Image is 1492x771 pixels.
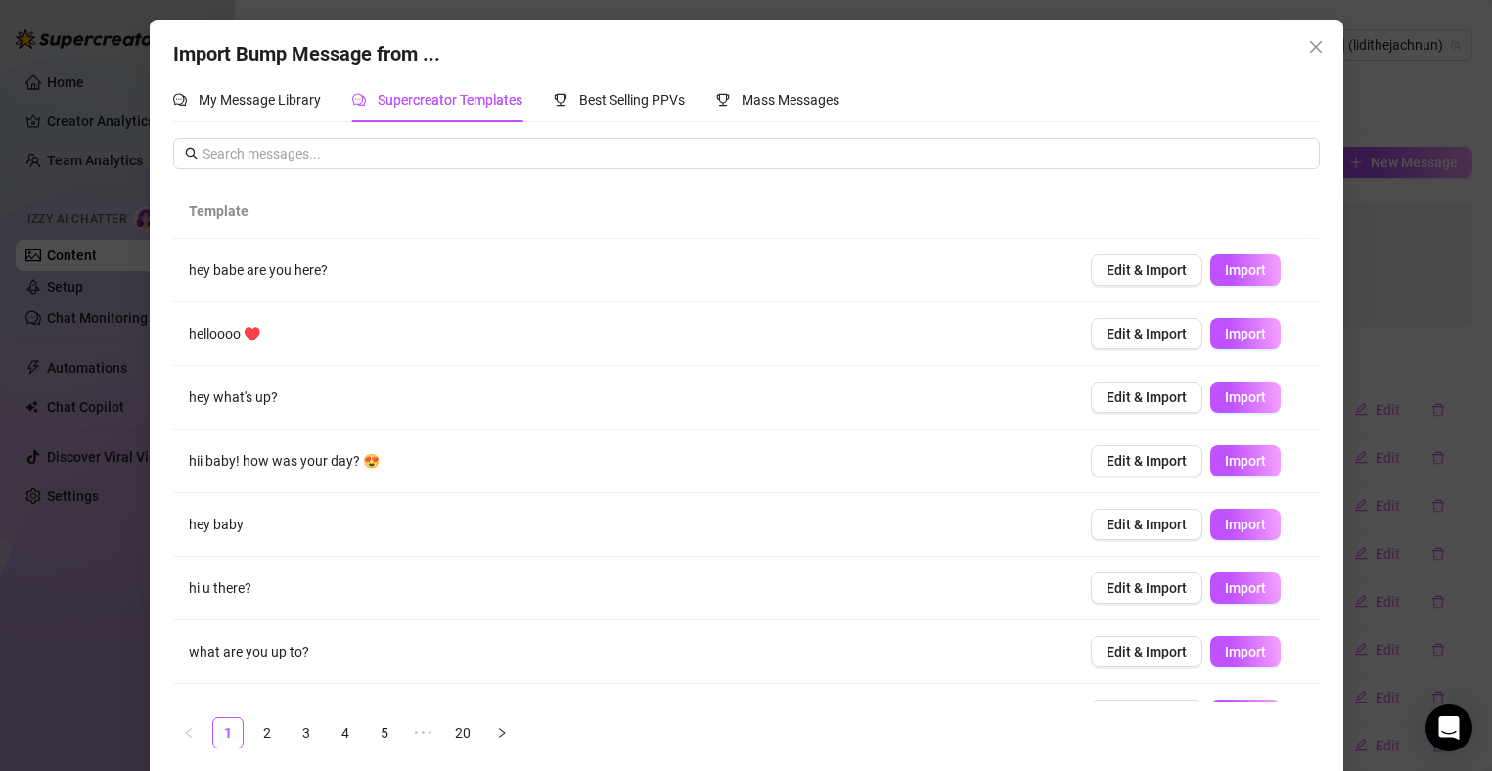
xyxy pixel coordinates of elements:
[486,717,518,748] button: right
[1225,580,1266,596] span: Import
[173,430,1075,493] td: hii baby! how was your day? 😍
[251,717,283,748] li: 2
[1210,700,1281,731] button: Import
[1210,382,1281,413] button: Import
[408,717,439,748] li: Next 5 Pages
[252,718,282,748] a: 2
[173,239,1075,302] td: hey babe are you here?
[173,42,440,66] span: Import Bump Message from ...
[1091,445,1202,476] button: Edit & Import
[173,717,204,748] li: Previous Page
[173,620,1075,684] td: what are you up to?
[292,718,321,748] a: 3
[1300,39,1332,55] span: Close
[1107,644,1187,659] span: Edit & Import
[408,717,439,748] span: •••
[1107,580,1187,596] span: Edit & Import
[1210,636,1281,667] button: Import
[330,717,361,748] li: 4
[1091,700,1202,731] button: Edit & Import
[1225,517,1266,532] span: Import
[369,717,400,748] li: 5
[173,93,187,107] span: comment
[212,717,244,748] li: 1
[448,718,477,748] a: 20
[185,147,199,160] span: search
[1107,389,1187,405] span: Edit & Import
[173,684,1075,748] td: Babe? 🥰
[1091,254,1202,286] button: Edit & Import
[291,717,322,748] li: 3
[1225,453,1266,469] span: Import
[1107,326,1187,341] span: Edit & Import
[1210,445,1281,476] button: Import
[579,92,685,108] span: Best Selling PPVs
[173,717,204,748] button: left
[1225,262,1266,278] span: Import
[173,493,1075,557] td: hey baby
[1210,254,1281,286] button: Import
[1091,382,1202,413] button: Edit & Import
[486,717,518,748] li: Next Page
[173,557,1075,620] td: hi u there?
[1210,318,1281,349] button: Import
[370,718,399,748] a: 5
[183,727,195,739] span: left
[203,143,1308,164] input: Search messages...
[1210,509,1281,540] button: Import
[173,302,1075,366] td: helloooo ♥️
[1225,644,1266,659] span: Import
[1107,453,1187,469] span: Edit & Import
[331,718,360,748] a: 4
[173,185,1061,239] th: Template
[1425,704,1472,751] div: Open Intercom Messenger
[1225,326,1266,341] span: Import
[1210,572,1281,604] button: Import
[742,92,839,108] span: Mass Messages
[496,727,508,739] span: right
[1300,31,1332,63] button: Close
[199,92,321,108] span: My Message Library
[213,718,243,748] a: 1
[378,92,522,108] span: Supercreator Templates
[1107,262,1187,278] span: Edit & Import
[352,93,366,107] span: comment
[1225,389,1266,405] span: Import
[1091,636,1202,667] button: Edit & Import
[1107,517,1187,532] span: Edit & Import
[1091,318,1202,349] button: Edit & Import
[173,366,1075,430] td: hey what's up?
[716,93,730,107] span: trophy
[1308,39,1324,55] span: close
[1091,572,1202,604] button: Edit & Import
[554,93,567,107] span: trophy
[1091,509,1202,540] button: Edit & Import
[447,717,478,748] li: 20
